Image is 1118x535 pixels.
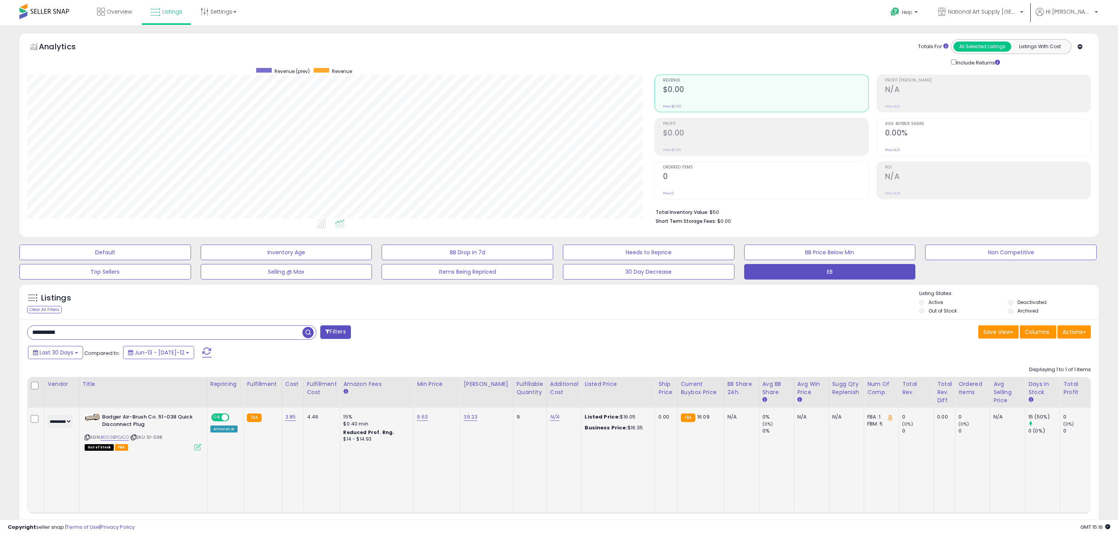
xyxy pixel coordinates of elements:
small: (0%) [762,421,773,427]
span: | SKU: 51-038 [130,434,162,440]
span: All listings that are currently out of stock and unavailable for purchase on Amazon [85,444,114,451]
div: Fulfillment [247,380,278,388]
span: FBA [115,444,128,451]
h2: $0.00 [663,129,868,139]
span: 2025-08-12 15:16 GMT [1080,523,1110,531]
small: Prev: N/A [885,148,900,152]
div: Include Returns [945,58,1009,67]
li: $50 [656,207,1085,216]
button: Default [19,245,191,260]
b: Business Price: [585,424,627,431]
small: FBA [681,413,695,422]
button: Listings With Cost [1011,42,1069,52]
span: National Art Supply [GEOGRAPHIC_DATA] [948,8,1018,16]
a: B000BPOJCO [101,434,129,441]
div: 0 [1063,413,1095,420]
div: Vendor [48,380,76,388]
button: Top Sellers [19,264,191,280]
div: Days In Stock [1028,380,1057,396]
div: N/A [727,413,753,420]
a: 9.63 [417,413,428,421]
i: Get Help [890,7,900,17]
div: Current Buybox Price [681,380,721,396]
div: 0 [1063,427,1095,434]
small: Prev: N/A [885,191,900,196]
div: Num of Comp. [867,380,896,396]
div: Listed Price [585,380,652,388]
div: 9 [517,413,541,420]
div: ASIN: [85,413,201,450]
p: Listing States: [919,290,1099,297]
span: Profit [663,122,868,126]
div: Amazon Fees [343,380,410,388]
a: Help [884,1,925,25]
th: Please note that this number is a calculation based on your required days of coverage and your ve... [829,377,864,408]
div: 0 (0%) [1028,427,1060,434]
span: Revenue (prev) [274,68,310,75]
button: Actions [1057,325,1091,339]
small: (0%) [958,421,969,427]
div: 0.00 [937,413,949,420]
a: Hi [PERSON_NAME] [1036,8,1098,25]
div: FBM: 5 [867,420,893,427]
div: Repricing [210,380,240,388]
button: Filters [320,325,351,339]
div: Min Price [417,380,457,388]
small: Avg Win Price. [797,396,802,403]
div: $16.35 [585,424,649,431]
div: Totals For [918,43,948,50]
label: Active [929,299,943,306]
label: Archived [1017,307,1038,314]
small: Prev: $0.00 [663,104,681,109]
a: N/A [550,413,559,421]
span: ROI [885,165,1090,170]
div: Amazon AI [210,426,238,433]
small: (0%) [1063,421,1074,427]
span: Listings [162,8,182,16]
span: Revenue [332,68,352,75]
span: Avg. Buybox Share [885,122,1090,126]
b: Reduced Prof. Rng. [343,429,394,436]
span: Jun-13 - [DATE]-12 [135,349,184,356]
div: $14 - $14.93 [343,436,408,443]
span: Revenue [663,78,868,83]
div: 15 (50%) [1028,413,1060,420]
div: FBA: 1 [867,413,893,420]
a: Terms of Use [66,523,99,531]
h2: N/A [885,172,1090,182]
label: Out of Stock [929,307,957,314]
b: Badger Air-Brush Co. 51-038 Quick Disconnect Plug [102,413,196,430]
h2: $0.00 [663,85,868,96]
div: Avg Selling Price [993,380,1022,405]
small: Prev: N/A [885,104,900,109]
small: Prev: $0.00 [663,148,681,152]
button: Needs to Reprice [563,245,734,260]
div: 0% [762,413,794,420]
a: 39.23 [464,413,477,421]
button: Non Competitive [925,245,1097,260]
div: Total Profit [1063,380,1092,396]
div: Displaying 1 to 1 of 1 items [1029,366,1091,373]
div: Avg Win Price [797,380,826,396]
div: Cost [285,380,300,388]
div: Sugg Qty Replenish [832,380,861,396]
div: Title [83,380,204,388]
button: Save View [978,325,1019,339]
div: N/A [832,413,858,420]
div: BB Share 24h. [727,380,756,396]
b: Listed Price: [585,413,620,420]
button: Items Being Repriced [382,264,553,280]
button: All Selected Listings [953,42,1011,52]
span: Columns [1025,328,1049,336]
div: 0 [958,427,990,434]
button: BB Price Below Min [744,245,916,260]
h5: Listings [41,293,71,304]
div: Ordered Items [958,380,987,396]
small: FBA [247,413,261,422]
h2: N/A [885,85,1090,96]
small: Prev: 0 [663,191,674,196]
a: 3.85 [285,413,296,421]
div: $0.40 min [343,420,408,427]
span: Ordered Items [663,165,868,170]
div: Total Rev. [902,380,931,396]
